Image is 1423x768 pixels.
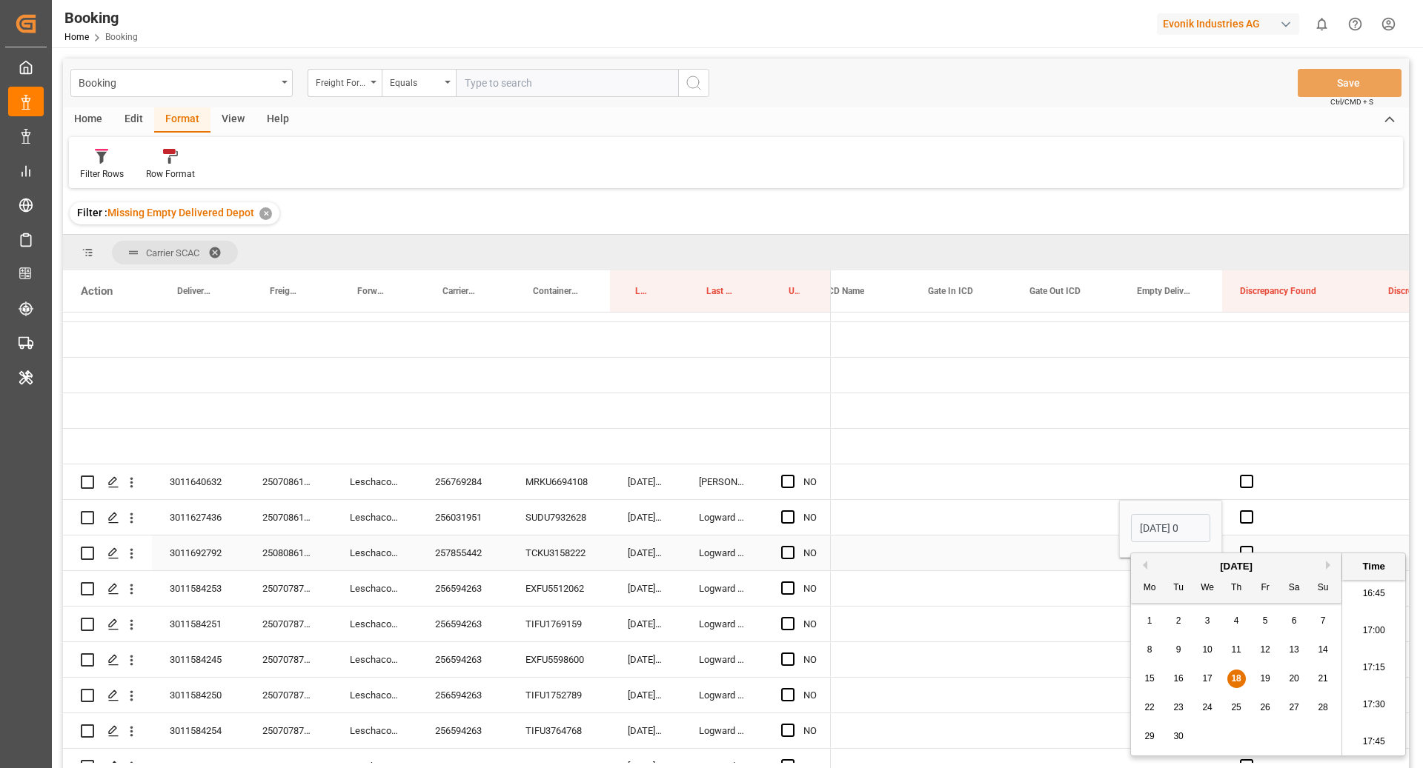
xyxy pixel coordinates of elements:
div: 250707871892 [245,713,332,748]
span: 7 [1321,615,1326,626]
span: 30 [1173,731,1183,741]
div: TCKU3158222 [508,535,610,570]
div: 250707871892 [245,642,332,677]
span: 16 [1173,673,1183,684]
div: NO [803,536,817,570]
span: Missing Empty Delivered Depot [107,207,254,218]
span: 9 [1176,644,1181,655]
div: We [1198,579,1217,598]
span: 24 [1202,702,1212,712]
div: NO [803,607,817,641]
div: Fr [1256,579,1275,598]
button: open menu [308,69,382,97]
span: Last Opened Date [635,286,650,296]
span: Gate Out ICD [1029,286,1081,296]
span: 22 [1144,702,1154,712]
div: 256031951 [417,500,508,535]
div: Choose Friday, September 26th, 2025 [1256,698,1275,717]
div: Choose Thursday, September 25th, 2025 [1227,698,1246,717]
div: Choose Tuesday, September 16th, 2025 [1170,670,1188,688]
button: Help Center [1339,7,1372,41]
span: ICD Name [825,286,864,296]
div: Choose Monday, September 1st, 2025 [1141,612,1159,630]
span: 3 [1205,615,1210,626]
div: Press SPACE to select this row. [63,358,831,393]
div: Freight Forwarder's Reference No. [316,73,366,90]
div: EXFU5512062 [508,571,610,606]
div: Booking [64,7,138,29]
div: Logward System [681,571,763,606]
div: NO [803,572,817,606]
span: 29 [1144,731,1154,741]
span: 11 [1231,644,1241,655]
div: Logward System [681,607,763,641]
div: 256594263 [417,642,508,677]
span: 15 [1144,673,1154,684]
span: 23 [1173,702,1183,712]
span: 25 [1231,702,1241,712]
div: 256594263 [417,713,508,748]
span: 19 [1260,673,1270,684]
div: NO [803,643,817,677]
span: 14 [1318,644,1327,655]
div: Leschaco Bremen [332,500,417,535]
div: Press SPACE to select this row. [63,642,831,678]
div: Choose Saturday, September 20th, 2025 [1285,670,1304,688]
div: 3011584250 [152,678,245,712]
div: [DATE] 00:41:23 [610,535,681,570]
span: 17 [1202,673,1212,684]
div: 250708610874 [245,500,332,535]
span: Filter : [77,207,107,218]
span: 18 [1231,673,1241,684]
div: Booking [79,73,276,91]
div: Choose Tuesday, September 30th, 2025 [1170,727,1188,746]
div: Mo [1141,579,1159,598]
div: Edit [113,107,154,133]
span: Discrepancy Found [1240,286,1316,296]
div: Choose Thursday, September 18th, 2025 [1227,670,1246,688]
div: Press SPACE to select this row. [63,607,831,642]
div: TIFU1769159 [508,607,610,641]
div: Choose Wednesday, September 24th, 2025 [1198,698,1217,717]
div: Choose Monday, September 8th, 2025 [1141,641,1159,659]
div: [DATE] 17:25:14 [610,607,681,641]
div: Choose Tuesday, September 23rd, 2025 [1170,698,1188,717]
div: Press SPACE to select this row. [63,678,831,713]
span: 8 [1147,644,1152,655]
div: 256594263 [417,678,508,712]
div: Choose Thursday, September 11th, 2025 [1227,641,1246,659]
div: Press SPACE to select this row. [63,713,831,749]
div: Leschaco Bremen [332,607,417,641]
div: Choose Wednesday, September 10th, 2025 [1198,641,1217,659]
div: [DATE] [1131,559,1341,574]
li: 17:45 [1342,724,1405,761]
div: Choose Friday, September 19th, 2025 [1256,670,1275,688]
div: 3011584245 [152,642,245,677]
span: Last Opened By [706,286,732,296]
span: Empty Delivered Depot [1137,286,1191,296]
li: 16:45 [1342,575,1405,612]
div: [DATE] 10:36:49 [610,464,681,499]
div: Logward System [681,713,763,748]
div: Choose Tuesday, September 2nd, 2025 [1170,612,1188,630]
span: 28 [1318,702,1327,712]
div: Leschaco Bremen [332,464,417,499]
div: Equals [390,73,440,90]
span: Freight Forwarder's Reference No. [270,286,301,296]
span: 21 [1318,673,1327,684]
div: Choose Wednesday, September 17th, 2025 [1198,670,1217,688]
span: 10 [1202,644,1212,655]
div: Tu [1170,579,1188,598]
div: Leschaco Bremen [332,642,417,677]
div: NO [803,465,817,499]
div: Leschaco Bremen [332,535,417,570]
span: Delivery No. [177,286,213,296]
button: Evonik Industries AG [1157,10,1305,38]
span: 4 [1234,615,1239,626]
span: Container No. [533,286,579,296]
span: Ctrl/CMD + S [1330,96,1373,107]
div: [DATE] 17:25:14 [610,642,681,677]
li: 17:30 [1342,687,1405,724]
div: Press SPACE to select this row. [63,500,831,535]
div: Choose Wednesday, September 3rd, 2025 [1198,612,1217,630]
